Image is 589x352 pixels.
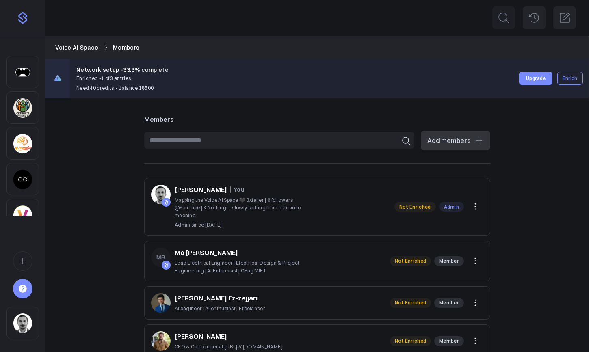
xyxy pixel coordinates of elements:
img: MB [151,248,171,267]
a: [PERSON_NAME] [175,331,227,341]
h3: Network setup -33.3% complete [76,65,169,74]
a: Voice AI Space [55,43,98,52]
p: CEO & Co-founder at [URL] // [DOMAIN_NAME] [175,343,283,350]
img: 3pj2efuqyeig3cua8agrd6atck9r [13,98,32,118]
img: h43bkvsr5et7tm34izh0kwce423c [13,63,32,82]
p: Admin [439,202,464,212]
p: Ai engineer | Ai enthusiast | Freelancer [175,304,265,312]
img: 28af0a1e3d4f40531edab4c731fc1aa6b0a27966.jpg [13,313,32,333]
img: 2jp1kfh9ib76c04m8niqu4f45e0u [13,134,32,153]
p: Lead Electrical Engineer | Electrical Design & Project Engineering | AI Enthusiast | CEng MIET [175,259,316,274]
nav: Breadcrumb [55,43,579,52]
p: Need 40 credits · Balance 18500 [76,84,169,92]
p: Members [144,114,490,124]
a: Members [113,43,139,52]
button: Add members [421,131,490,150]
p: Member [434,336,464,346]
a: [PERSON_NAME] [175,185,227,194]
p: Member [434,298,464,308]
img: 283bcf1aace382520968f9800dee7853efc4a0a0.jpg [151,293,171,313]
span: Add members [427,136,471,145]
button: Upgrade [519,72,552,85]
a: Mo [PERSON_NAME] [175,248,238,257]
img: 632ca948b03dfaebc57bbfc727b44469cd770681.jpg [151,331,171,351]
img: 9mhdfgk8p09k1q6k3czsv07kq9ew [13,170,32,189]
img: purple-logo-18f04229334c5639164ff563510a1dba46e1211543e89c7069427642f6c28bac.png [16,11,29,24]
p: Not Enriched [390,298,431,308]
div: Admin since [DATE] [175,221,316,229]
p: Not Enriched [390,336,431,346]
p: Mapping the Voice AI Space 🖤 3xfailer | 6 followers @YouTube | X Nothing ... slowly shifting from... [175,196,316,220]
p: Not Enriched [394,202,436,212]
img: 28af0a1e3d4f40531edab4c731fc1aa6b0a27966.jpg [151,185,171,204]
p: Member [434,256,464,266]
p: You [234,185,245,194]
a: [PERSON_NAME] Ez-zejjari [175,293,258,303]
img: vivatechnology.com [13,205,32,225]
p: Not Enriched [390,256,431,266]
button: Enrich [557,72,583,85]
p: Enriched -1 of 3 entries. [76,74,169,82]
